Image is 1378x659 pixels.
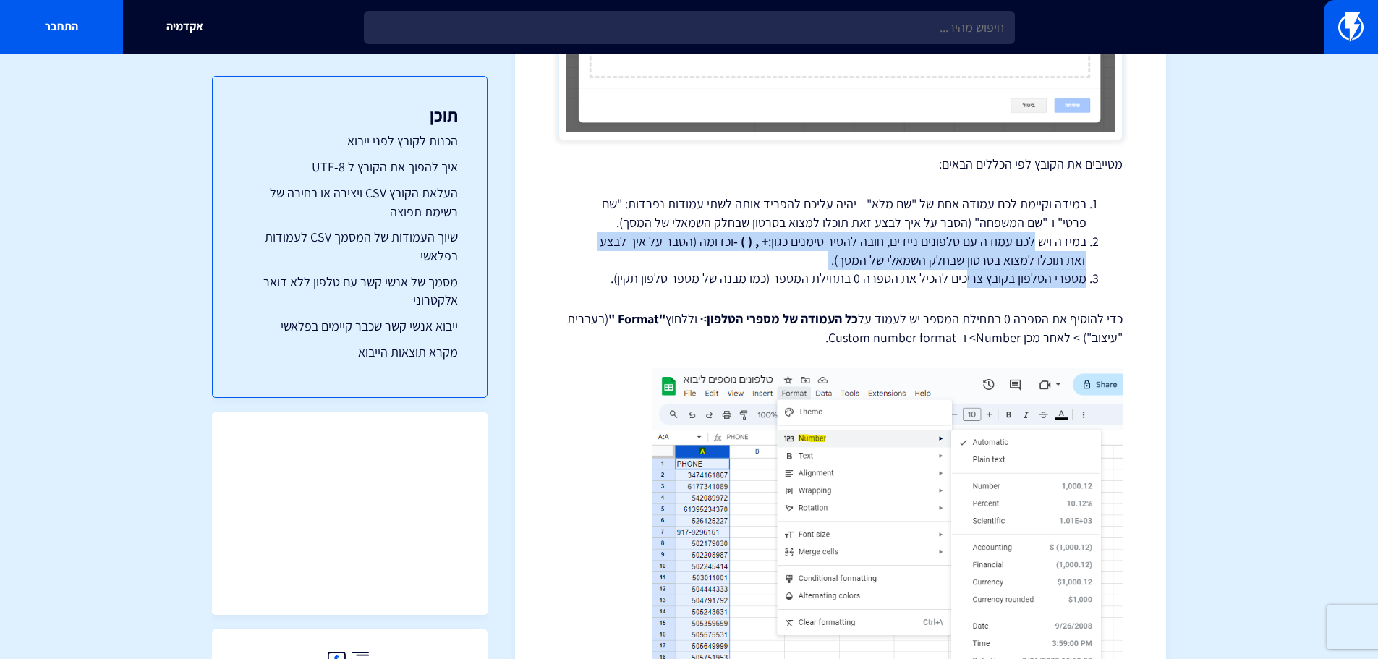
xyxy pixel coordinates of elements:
[733,233,768,250] strong: + , ( ) -
[242,273,458,310] a: מסמך של אנשי קשר עם טלפון ללא דואר אלקטרוני
[364,11,1015,44] input: חיפוש מהיר...
[558,310,1123,346] p: כדי להוסיף את הספרה 0 בתחילת המספר יש לעמוד על > וללחוץ (בעברית "עיצוב") > לאחר מכן Number> ו- Cu...
[242,106,458,124] h3: תוכן
[558,155,1123,174] p: מטייבים את הקובץ לפי הכללים הבאים:
[242,228,458,265] a: שיוך העמודות של המסמך CSV לעמודות בפלאשי
[608,310,665,327] strong: "Format "
[242,132,458,150] a: הכנות לקובץ לפני ייבוא
[242,317,458,336] a: ייבוא אנשי קשר שכבר קיימים בפלאשי
[595,269,1086,288] li: מספרי הטלפון בקובץ צריכים להכיל את הספרה 0 בתחילת המספר (כמו מבנה של מספר טלפון תקין).
[595,195,1086,231] li: במידה וקיימת לכם עמודה אחת של "שם מלא" - יהיה עליכם להפריד אותה לשתי עמודות נפרדות: "שם פרטי" ו-"...
[242,158,458,177] a: איך להפוך את הקובץ ל UTF-8
[242,184,458,221] a: העלאת הקובץ CSV ויצירה או בחירה של רשימת תפוצה
[707,310,858,327] strong: כל העמודה של מספרי הטלפון
[242,343,458,362] a: מקרא תוצאות הייבוא
[595,232,1086,269] li: במידה ויש לכם עמודה עם טלפונים ניידים, חובה להסיר סימנים כגון: וכדומה (הסבר על איך לבצע זאת תוכלו...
